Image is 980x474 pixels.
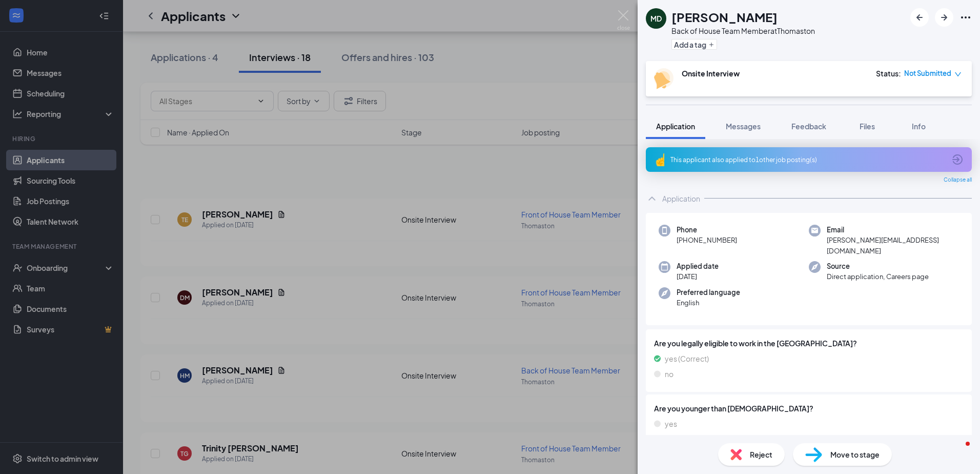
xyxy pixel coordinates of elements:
div: Application [662,193,700,204]
b: Onsite Interview [682,69,740,78]
span: Direct application, Careers page [827,271,929,282]
span: Not Submitted [904,68,951,78]
span: Phone [677,225,737,235]
span: Application [656,122,695,131]
svg: ArrowLeftNew [913,11,926,24]
span: English [677,298,740,308]
span: Collapse all [944,176,972,184]
span: down [954,71,962,78]
button: ArrowLeftNew [910,8,929,27]
iframe: Intercom live chat [945,439,970,464]
span: Reject [750,449,772,460]
span: Info [912,122,926,131]
span: Feedback [791,122,826,131]
span: yes (Correct) [665,353,709,364]
span: yes [665,418,677,429]
span: Preferred language [677,287,740,298]
button: PlusAdd a tag [671,39,717,50]
div: Status : [876,68,901,78]
div: MD [650,13,662,24]
span: Messages [726,122,761,131]
svg: Plus [708,42,714,48]
span: no (Correct) [665,433,705,445]
span: no [665,368,673,380]
span: Are you younger than [DEMOGRAPHIC_DATA]? [654,403,964,414]
span: Email [827,225,959,235]
span: Applied date [677,261,719,271]
svg: ArrowRight [938,11,950,24]
h1: [PERSON_NAME] [671,8,778,26]
span: Are you legally eligible to work in the [GEOGRAPHIC_DATA]? [654,338,964,349]
span: Files [860,122,875,131]
svg: ChevronUp [646,192,658,205]
div: Back of House Team Member at Thomaston [671,26,815,36]
span: Source [827,261,929,271]
svg: ArrowCircle [951,153,964,166]
span: [DATE] [677,271,719,282]
span: Move to stage [830,449,880,460]
span: [PHONE_NUMBER] [677,235,737,245]
svg: Ellipses [959,11,972,24]
button: ArrowRight [935,8,953,27]
span: [PERSON_NAME][EMAIL_ADDRESS][DOMAIN_NAME] [827,235,959,256]
div: This applicant also applied to 1 other job posting(s) [670,155,945,164]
